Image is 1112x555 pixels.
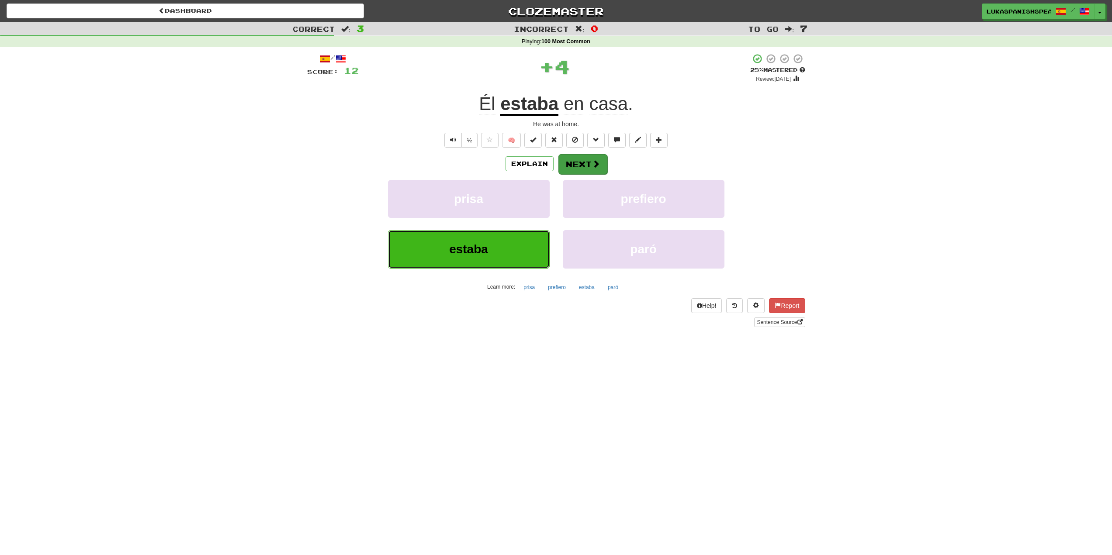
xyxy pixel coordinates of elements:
[587,133,605,148] button: Grammar (alt+g)
[748,24,779,33] span: To go
[307,53,359,64] div: /
[769,298,805,313] button: Report
[357,23,364,34] span: 3
[7,3,364,18] a: Dashboard
[589,93,628,114] span: casa
[629,133,647,148] button: Edit sentence (alt+d)
[630,242,657,256] span: paró
[487,284,515,290] small: Learn more:
[575,25,585,33] span: :
[506,156,554,171] button: Explain
[481,133,499,148] button: Favorite sentence (alt+f)
[726,298,743,313] button: Round history (alt+y)
[754,317,805,327] a: Sentence Source
[756,76,791,82] small: Review: [DATE]
[750,66,805,74] div: Mastered
[388,230,550,268] button: estaba
[566,133,584,148] button: Ignore sentence (alt+i)
[603,281,623,294] button: paró
[691,298,722,313] button: Help!
[987,7,1051,15] span: LukaSpanishSpeakerIntheMaking
[449,242,488,256] span: estaba
[514,24,569,33] span: Incorrect
[1070,7,1075,13] span: /
[650,133,668,148] button: Add to collection (alt+a)
[750,66,763,73] span: 25 %
[620,192,666,206] span: prefiero
[558,154,607,174] button: Next
[574,281,599,294] button: estaba
[502,133,521,148] button: 🧠
[500,93,558,116] u: estaba
[982,3,1095,19] a: LukaSpanishSpeakerIntheMaking /
[563,230,724,268] button: paró
[292,24,335,33] span: Correct
[545,133,563,148] button: Reset to 0% Mastered (alt+r)
[344,65,359,76] span: 12
[377,3,734,19] a: Clozemaster
[541,38,590,45] strong: 100 Most Common
[479,93,495,114] span: Él
[563,180,724,218] button: prefiero
[800,23,807,34] span: 7
[608,133,626,148] button: Discuss sentence (alt+u)
[524,133,542,148] button: Set this sentence to 100% Mastered (alt+m)
[454,192,483,206] span: prisa
[564,93,584,114] span: en
[461,133,478,148] button: ½
[558,93,633,114] span: .
[307,68,339,76] span: Score:
[519,281,540,294] button: prisa
[554,55,570,77] span: 4
[444,133,462,148] button: Play sentence audio (ctl+space)
[543,281,571,294] button: prefiero
[785,25,794,33] span: :
[591,23,598,34] span: 0
[539,53,554,79] span: +
[388,180,550,218] button: prisa
[341,25,351,33] span: :
[443,133,478,148] div: Text-to-speech controls
[307,120,805,128] div: He was at home.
